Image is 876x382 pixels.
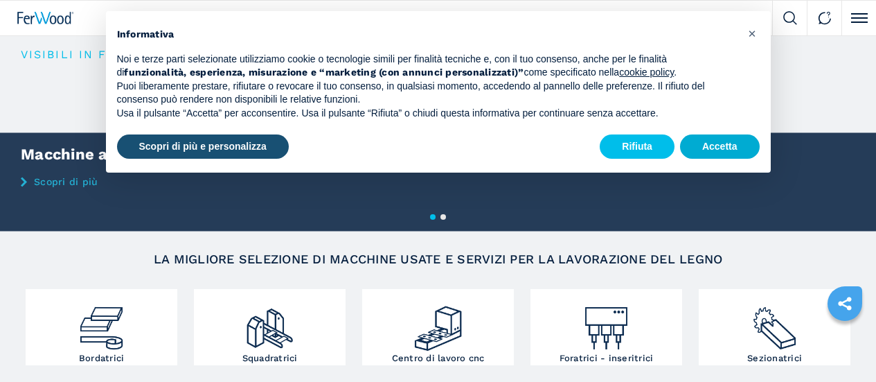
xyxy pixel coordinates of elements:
a: Centro di lavoro cnc [362,289,514,365]
img: centro_di_lavoro_cnc_2.png [413,293,463,354]
img: Contact us [818,11,832,25]
h3: Bordatrici [79,354,125,363]
span: × [748,25,756,42]
h2: Informativa [117,28,738,42]
img: sezionatrici_2.png [749,293,800,354]
button: Rifiuta [600,134,674,159]
button: 2 [440,214,446,220]
a: Sezionatrici [699,289,850,365]
h3: Sezionatrici [747,354,802,363]
button: Accetta [680,134,760,159]
img: squadratrici_2.png [244,293,295,354]
strong: funzionalità, esperienza, misurazione e “marketing (con annunci personalizzati)” [124,67,524,78]
img: Ferwood [17,12,74,24]
button: Scopri di più e personalizza [117,134,289,159]
a: sharethis [828,286,862,321]
h3: Squadratrici [242,354,298,363]
h3: Foratrici - inseritrici [560,354,654,363]
iframe: Chat [817,320,866,372]
a: Squadratrici [194,289,346,365]
p: Puoi liberamente prestare, rifiutare o revocare il tuo consenso, in qualsiasi momento, accedendo ... [117,80,738,107]
h3: Centro di lavoro cnc [392,354,485,363]
p: Usa il pulsante “Accetta” per acconsentire. Usa il pulsante “Rifiuta” o chiudi questa informativa... [117,107,738,121]
a: cookie policy [619,67,674,78]
button: Click to toggle menu [841,1,876,35]
button: Chiudi questa informativa [742,22,764,44]
a: Foratrici - inseritrici [530,289,682,365]
button: 1 [430,214,436,220]
p: Noi e terze parti selezionate utilizziamo cookie o tecnologie simili per finalità tecniche e, con... [117,53,738,80]
h2: LA MIGLIORE SELEZIONE DI MACCHINE USATE E SERVIZI PER LA LAVORAZIONE DEL LEGNO [60,253,817,266]
img: foratrici_inseritrici_2.png [581,293,632,354]
img: Search [783,11,797,25]
img: bordatrici_1.png [76,293,127,354]
a: Bordatrici [26,289,177,365]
